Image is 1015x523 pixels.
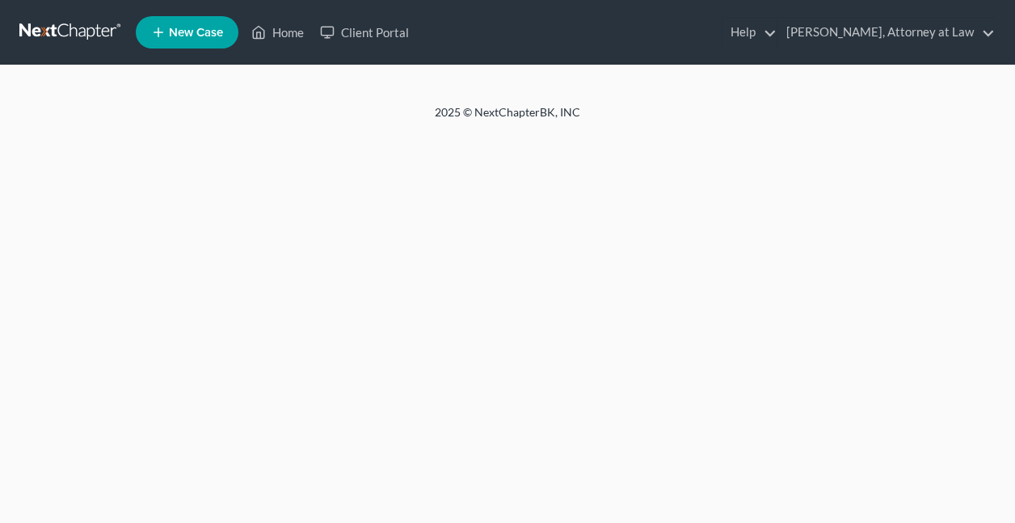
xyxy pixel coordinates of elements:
[136,16,238,49] new-legal-case-button: New Case
[243,18,312,47] a: Home
[722,18,777,47] a: Help
[778,18,995,47] a: [PERSON_NAME], Attorney at Law
[47,104,968,133] div: 2025 © NextChapterBK, INC
[312,18,417,47] a: Client Portal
